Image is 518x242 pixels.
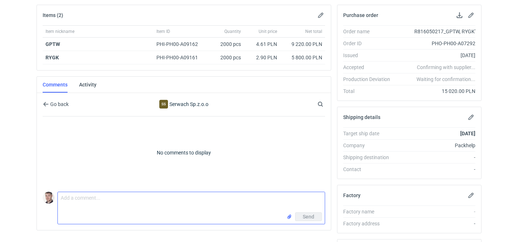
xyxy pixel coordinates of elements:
div: 15 020.00 PLN [396,88,475,95]
p: No comments to display [43,116,325,189]
div: Serwach Sp.z.o.o [159,100,168,109]
button: Edit items [316,11,325,20]
div: PHO-PH00-A07292 [396,40,475,47]
div: - [396,154,475,161]
div: PHI-PH00-A09161 [156,54,205,61]
div: Company [343,142,396,149]
strong: [DATE] [460,131,475,136]
div: PHI-PH00-A09162 [156,41,205,48]
div: Contact [343,166,396,173]
input: Search [316,100,339,109]
div: 5 800.00 PLN [283,54,322,61]
button: Download PO [455,11,464,20]
div: Target ship date [343,130,396,137]
div: Total [343,88,396,95]
div: R816050217_GPTW, RYGK' [396,28,475,35]
a: GPTW [46,41,60,47]
span: Quantity [224,29,241,34]
h2: Shipping details [343,114,380,120]
em: Waiting for confirmation... [416,76,475,83]
figcaption: SS [159,100,168,109]
div: Issued [343,52,396,59]
div: 4.61 PLN [247,41,277,48]
span: Go back [49,102,69,107]
div: Shipping destination [343,154,396,161]
div: Production Deviation [343,76,396,83]
img: Maciej Sikora [43,192,55,204]
span: Item nickname [46,29,74,34]
div: Serwach Sp.z.o.o [125,100,243,109]
div: - [396,208,475,215]
span: Send [303,214,314,219]
button: Go back [43,100,69,109]
h2: Factory [343,192,361,198]
h2: Items (2) [43,12,63,18]
div: Accepted [343,64,396,71]
span: Unit price [259,29,277,34]
div: - [396,166,475,173]
div: 2000 pcs [208,38,244,51]
div: [DATE] [396,52,475,59]
div: 9 220.00 PLN [283,41,322,48]
button: Edit purchase order [467,11,475,20]
div: Order ID [343,40,396,47]
div: Order name [343,28,396,35]
div: - [396,220,475,227]
div: 2000 pcs [208,51,244,64]
a: Comments [43,77,68,93]
span: Item ID [156,29,170,34]
div: Packhelp [396,142,475,149]
button: Send [295,212,322,221]
a: Activity [79,77,96,93]
button: Edit shipping details [467,113,475,122]
em: Confirming with supplier... [417,64,475,70]
button: Edit factory details [467,191,475,200]
div: 2.90 PLN [247,54,277,61]
span: Net total [305,29,322,34]
a: RYGK [46,55,59,60]
div: Factory name [343,208,396,215]
div: Factory address [343,220,396,227]
h2: Purchase order [343,12,378,18]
